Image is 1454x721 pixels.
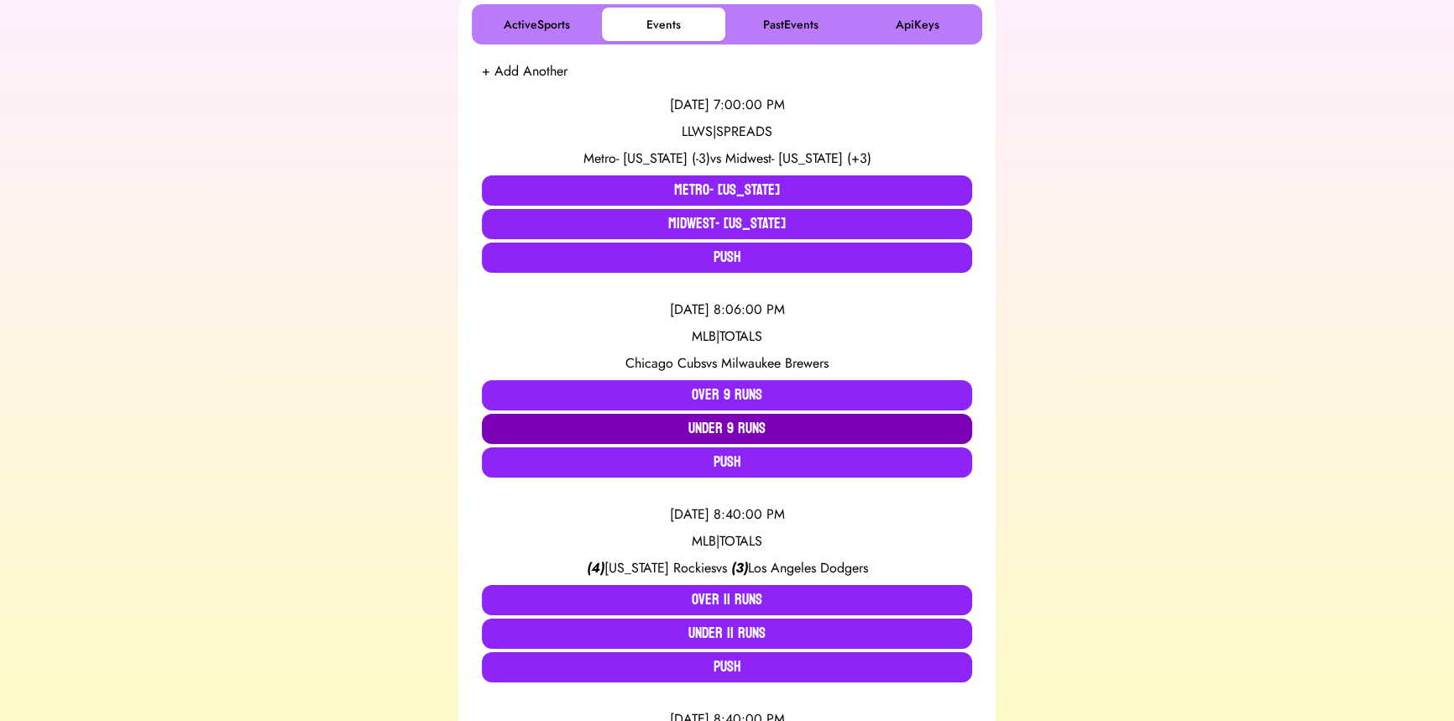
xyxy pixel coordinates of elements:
[725,149,871,168] span: Midwest- [US_STATE] (+3)
[482,353,972,374] div: vs
[482,652,972,682] button: Push
[482,149,972,169] div: vs
[482,558,972,578] div: vs
[482,619,972,649] button: Under 11 Runs
[729,8,852,41] button: PastEvents
[625,353,706,373] span: Chicago Cubs
[587,558,604,577] span: ( 4 )
[482,585,972,615] button: Over 11 Runs
[482,61,567,81] button: + Add Another
[475,8,599,41] button: ActiveSports
[482,300,972,320] div: [DATE] 8:06:00 PM
[482,414,972,444] button: Under 9 Runs
[482,327,972,347] div: MLB | TOTALS
[604,558,716,577] span: [US_STATE] Rockies
[482,504,972,525] div: [DATE] 8:40:00 PM
[731,558,748,577] span: ( 3 )
[482,243,972,273] button: Push
[602,8,725,41] button: Events
[482,447,972,478] button: Push
[482,175,972,206] button: Metro- [US_STATE]
[721,353,829,373] span: Milwaukee Brewers
[748,558,868,577] span: Los Angeles Dodgers
[855,8,979,41] button: ApiKeys
[482,531,972,551] div: MLB | TOTALS
[482,209,972,239] button: Midwest- [US_STATE]
[583,149,710,168] span: Metro- [US_STATE] (-3)
[482,95,972,115] div: [DATE] 7:00:00 PM
[482,380,972,410] button: Over 9 Runs
[482,122,972,142] div: LLWS | SPREADS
